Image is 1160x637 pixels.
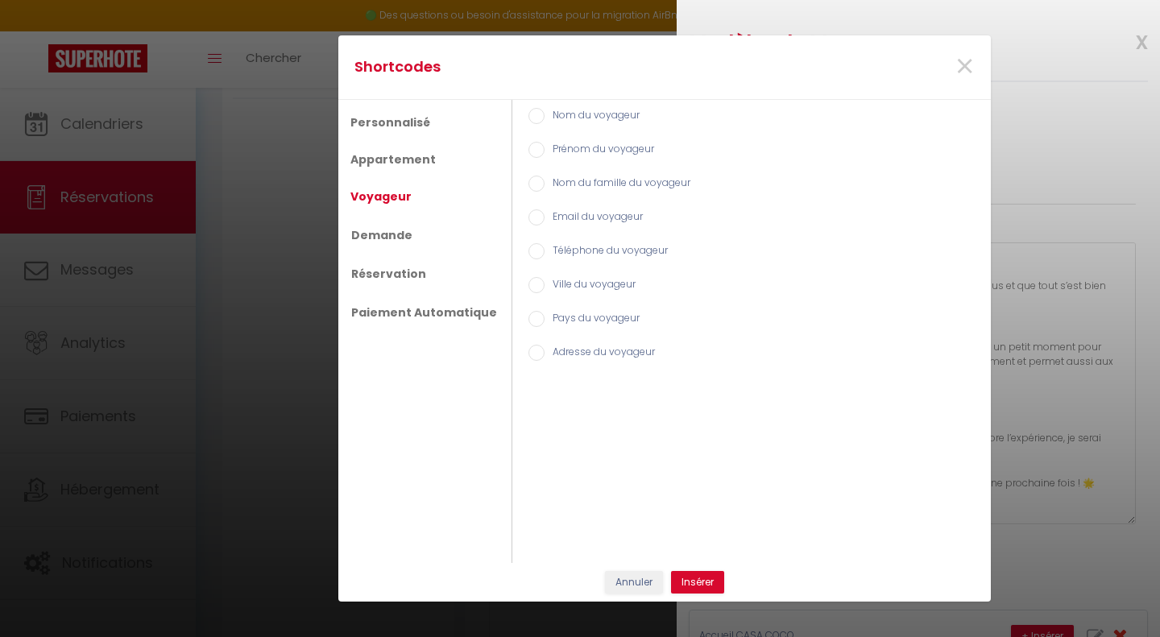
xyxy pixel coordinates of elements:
[545,142,654,159] label: Prénom du voyageur
[545,108,640,126] label: Nom du voyageur
[955,43,975,91] span: ×
[342,182,420,211] a: Voyageur
[545,277,636,295] label: Ville du voyageur
[342,297,506,328] a: Paiement Automatique
[955,40,975,95] button: Close
[545,345,655,362] label: Adresse du voyageur
[545,176,690,193] label: Nom du famille du voyageur
[342,259,435,289] a: Réservation
[342,220,421,250] a: Demande
[354,56,761,78] h4: Shortcodes
[605,571,663,594] button: Annuler
[671,571,724,594] button: Insérer
[545,311,640,329] label: Pays du voyageur
[545,243,668,261] label: Téléphone du voyageur
[342,108,438,137] a: Personnalisé
[545,209,643,227] label: Email du voyageur
[342,145,444,174] a: Appartement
